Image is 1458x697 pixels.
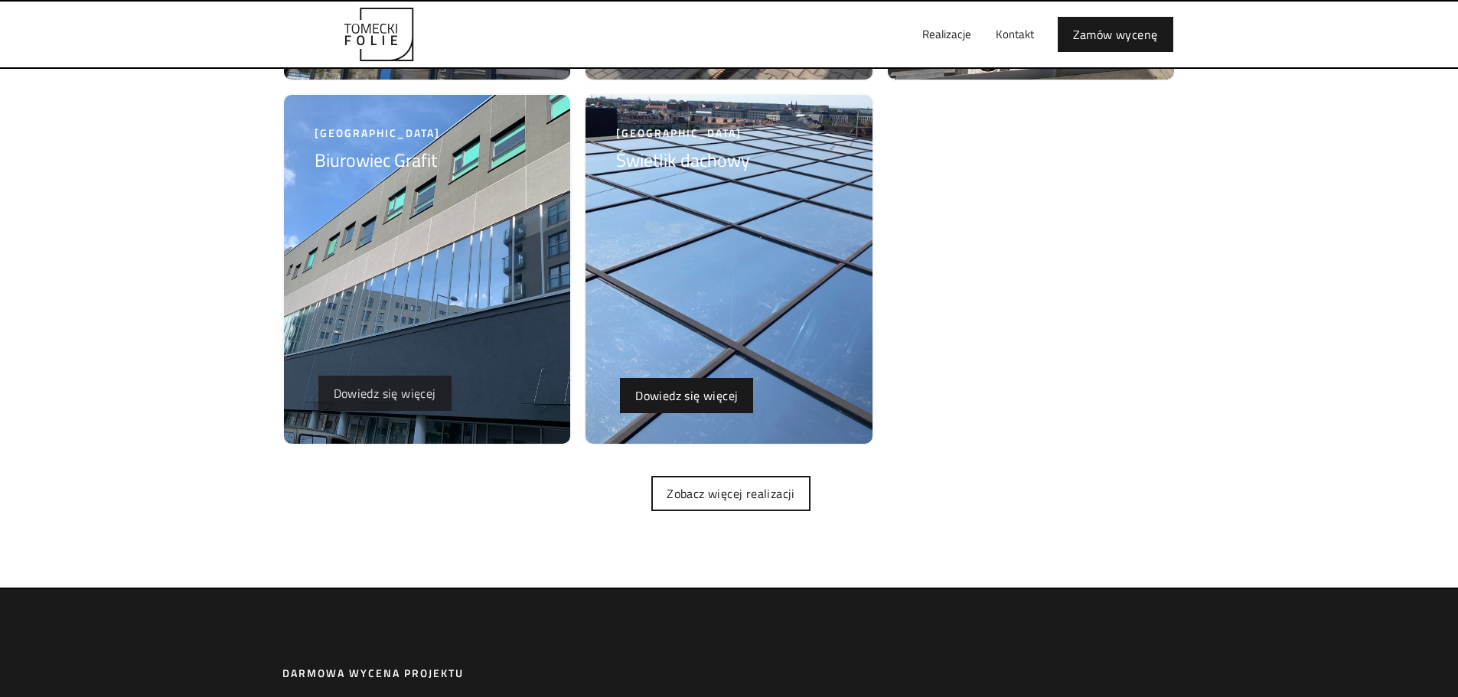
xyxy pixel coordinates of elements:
[616,148,750,171] h5: Świetlik dachowy
[620,378,753,413] a: Dowiedz się więcej
[616,125,750,179] a: [GEOGRAPHIC_DATA]Świetlik dachowy
[1058,17,1173,52] a: Zamów wycenę
[282,666,591,681] div: Darmowa wycena projektu
[616,125,750,141] div: [GEOGRAPHIC_DATA]
[315,125,440,141] div: [GEOGRAPHIC_DATA]
[318,376,452,411] a: Dowiedz się więcej
[651,476,811,511] a: Zobacz więcej realizacji
[983,10,1046,59] a: Kontakt
[910,10,983,59] a: Realizacje
[315,148,440,171] h5: Biurowiec Grafit
[315,125,440,179] a: [GEOGRAPHIC_DATA]Biurowiec Grafit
